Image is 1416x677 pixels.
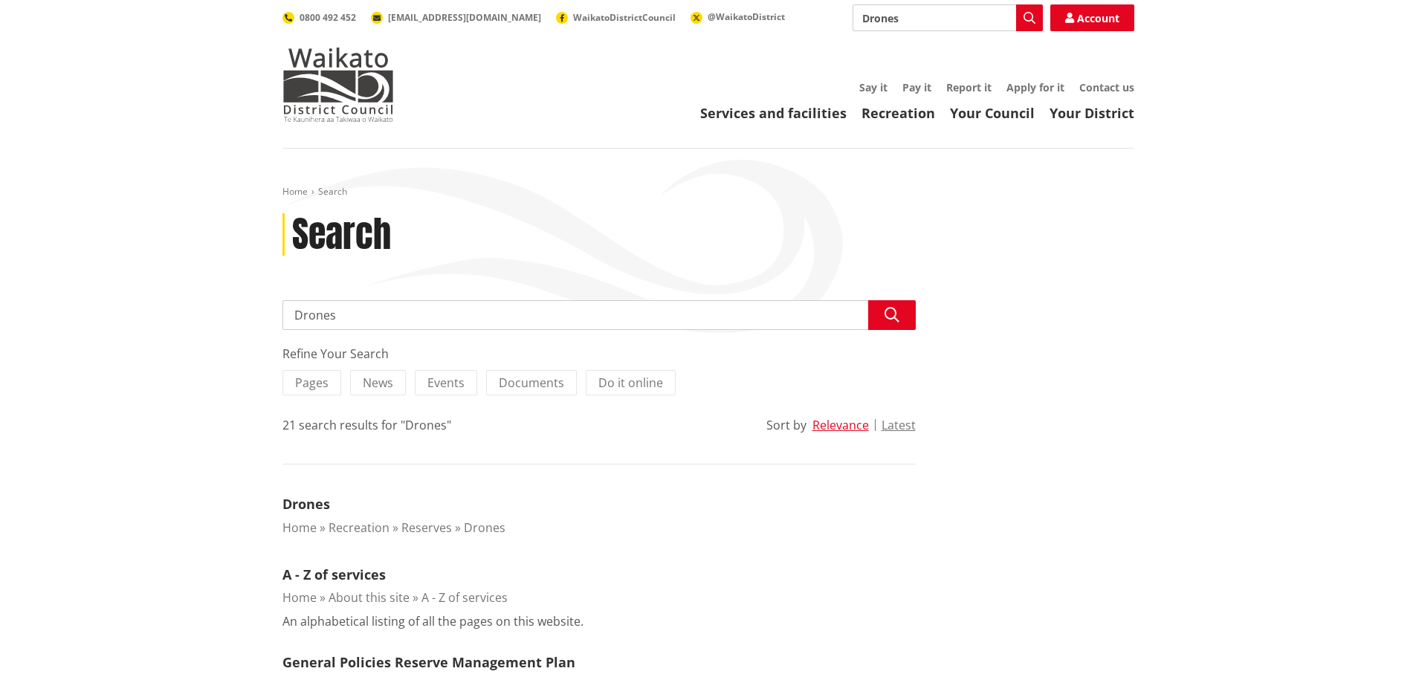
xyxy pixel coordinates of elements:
a: @WaikatoDistrict [691,10,785,23]
span: [EMAIL_ADDRESS][DOMAIN_NAME] [388,11,541,24]
div: 21 search results for "Drones" [282,416,451,434]
a: WaikatoDistrictCouncil [556,11,676,24]
span: WaikatoDistrictCouncil [573,11,676,24]
span: Search [318,185,347,198]
span: 0800 492 452 [300,11,356,24]
a: About this site [329,589,410,606]
a: Pay it [902,80,931,94]
img: Waikato District Council - Te Kaunihera aa Takiwaa o Waikato [282,48,394,122]
a: Report it [946,80,992,94]
div: Refine Your Search [282,345,916,363]
h1: Search [292,213,391,256]
a: Home [282,185,308,198]
button: Latest [882,418,916,432]
span: Events [427,375,465,391]
a: Home [282,589,317,606]
a: Reserves [401,519,452,536]
nav: breadcrumb [282,186,1134,198]
a: 0800 492 452 [282,11,356,24]
a: Recreation [861,104,935,122]
a: Apply for it [1006,80,1064,94]
span: Pages [295,375,329,391]
span: Documents [499,375,564,391]
a: Your Council [950,104,1035,122]
a: Say it [859,80,888,94]
span: Do it online [598,375,663,391]
span: News [363,375,393,391]
p: An alphabetical listing of all the pages on this website. [282,612,583,630]
a: Drones [464,519,505,536]
a: A - Z of services [282,566,386,583]
div: Sort by [766,416,806,434]
button: Relevance [812,418,869,432]
a: General Policies Reserve Management Plan [282,653,575,671]
a: Home [282,519,317,536]
a: Your District [1050,104,1134,122]
input: Search input [853,4,1043,31]
a: Account [1050,4,1134,31]
a: Drones [282,495,330,513]
a: Recreation [329,519,389,536]
span: @WaikatoDistrict [708,10,785,23]
a: [EMAIL_ADDRESS][DOMAIN_NAME] [371,11,541,24]
a: Services and facilities [700,104,847,122]
a: Contact us [1079,80,1134,94]
input: Search input [282,300,916,330]
a: A - Z of services [421,589,508,606]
